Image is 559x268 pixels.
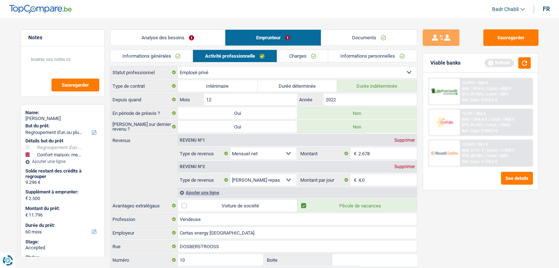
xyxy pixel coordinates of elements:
[25,212,28,218] span: €
[111,121,178,133] label: [PERSON_NAME] sur dernier revenu ?
[297,94,323,105] label: Année
[265,254,332,266] label: Boite
[431,115,458,129] img: Cofidis
[328,50,417,62] a: Informations personnelles
[483,29,538,46] button: Sauvegarder
[487,86,511,91] span: Limit: >850 €
[462,123,483,127] span: DTI: 31.31%
[323,94,416,105] input: AAAA
[178,94,204,105] label: Mois
[486,3,525,15] a: Badr Chabli
[462,98,497,102] div: Ref. Cost: 3 313,6 €
[111,240,178,252] label: Rue
[178,187,417,198] div: Ajouter une ligne
[25,206,98,211] label: Montant du prêt:
[485,148,486,153] span: /
[25,116,100,122] div: [PERSON_NAME]
[25,239,100,245] div: Stage:
[111,66,178,78] label: Statut professionnel
[484,92,486,97] span: /
[25,159,100,164] div: Ajouter une ligne
[321,30,417,46] a: Documents
[484,123,486,127] span: /
[225,30,321,46] a: Emprunteur
[62,83,89,87] span: Sauvegarder
[488,117,490,122] span: /
[111,227,178,239] label: Employeur
[298,174,350,186] label: Montant par jour
[337,80,417,92] label: Durée indéterminée
[491,117,515,122] span: Limit: >800 €
[431,87,458,96] img: AlphaCredit
[25,222,98,228] label: Durée du prêt:
[430,60,461,66] div: Viable banks
[25,138,100,144] div: Détails but du prêt
[111,94,178,105] label: Depuis quand
[111,134,178,143] label: Revenus
[350,174,358,186] span: €
[297,121,417,133] label: Non
[487,123,510,127] span: Limit: <100%
[393,138,417,142] div: Supprimer
[462,111,486,116] div: 12.9% | 264 €
[543,6,550,12] div: fr
[111,30,225,46] a: Analyse des besoins
[462,92,483,97] span: DTI: 32.26%
[178,80,258,92] label: Intérimaire
[462,117,487,122] span: NAI: 1 894,4 €
[178,174,230,186] label: Type de revenus
[25,254,100,260] div: Status:
[487,153,508,158] span: Limit: <65%
[25,123,98,129] label: But du prêt:
[298,148,350,159] label: Montant
[111,213,178,225] label: Profession
[25,195,28,201] span: €
[393,164,417,169] div: Supprimer
[487,92,508,97] span: Limit: <50%
[462,159,497,164] div: Ref. Cost: 3 175,6 €
[258,80,337,92] label: Durée déterminée
[297,107,417,119] label: Non
[178,138,207,142] div: Revenu nº1
[178,107,297,119] label: Oui
[462,128,497,133] div: Ref. Cost: 3 290,2 €
[193,50,277,62] a: Activité professionnelle
[297,200,417,211] label: Pécule de vacances
[178,200,297,211] label: Voiture de société
[9,5,72,14] img: TopCompare Logo
[462,80,488,85] div: 12.99% | 264 €
[111,254,178,266] label: Numéro
[462,148,484,153] span: NAI: 2 111 €
[25,245,100,251] div: Accepted
[501,172,533,185] button: See details
[111,50,193,62] a: Informations générales
[484,153,486,158] span: /
[25,180,100,185] div: 9.296 €
[484,59,514,67] div: Refresh
[492,6,519,12] span: Badr Chabli
[462,142,488,147] div: 12.45% | 261 €
[485,86,486,91] span: /
[204,94,297,105] input: MM
[462,153,483,158] span: DTI: 28.98%
[25,110,100,116] div: Name:
[350,148,358,159] span: €
[111,107,178,119] label: En période de préavis ?
[25,189,98,195] label: Supplément à emprunter:
[277,50,328,62] a: Charges
[431,146,458,160] img: Record Credits
[487,148,515,153] span: Limit: >1.033 €
[178,164,207,169] div: Revenu nº2
[462,86,484,91] span: NAI: 1 814 €
[178,148,230,159] label: Type de revenus
[178,121,297,133] label: Oui
[25,168,100,180] div: Solde restant des crédits à regrouper
[28,35,97,41] h5: Notes
[111,200,178,211] label: Avantages extralégaux
[111,80,178,92] label: Type de contrat
[51,79,99,91] button: Sauvegarder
